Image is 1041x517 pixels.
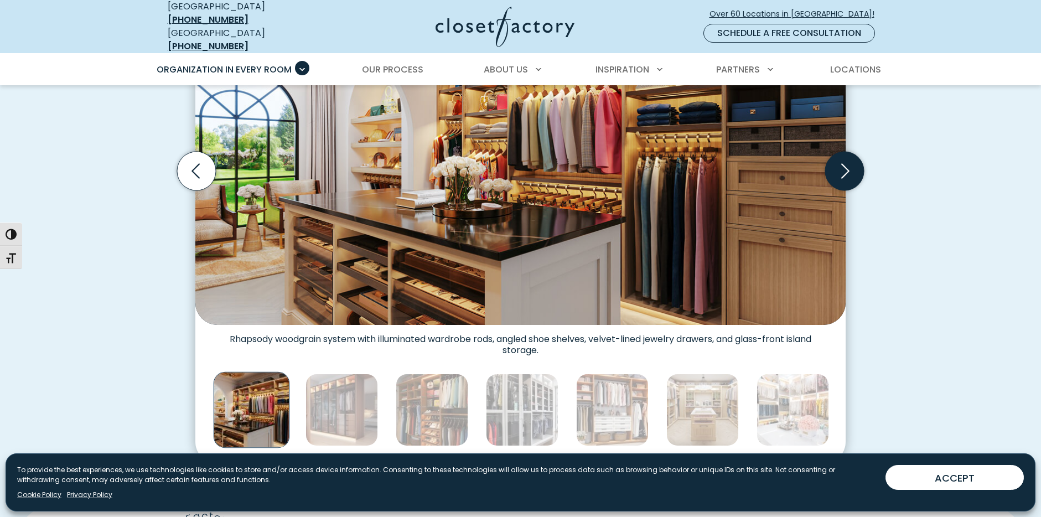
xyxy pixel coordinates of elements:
[666,374,739,446] img: Glass-top island, velvet-lined jewelry drawers, and LED wardrobe lighting. Custom cabinetry in Rh...
[157,63,292,76] span: Organization in Every Room
[709,4,884,24] a: Over 60 Locations in [GEOGRAPHIC_DATA]!
[486,374,558,446] img: Glass-front wardrobe system in Dove Grey with integrated LED lighting, double-hang rods, and disp...
[436,7,574,47] img: Closet Factory Logo
[362,63,423,76] span: Our Process
[173,147,220,195] button: Previous slide
[214,372,290,448] img: Custom dressing room Rhapsody woodgrain system with illuminated wardrobe rods, angled shoe shelve...
[703,24,875,43] a: Schedule a Free Consultation
[149,54,893,85] nav: Primary Menu
[17,465,877,485] p: To provide the best experiences, we use technologies like cookies to store and/or access device i...
[168,40,248,53] a: [PHONE_NUMBER]
[168,27,328,53] div: [GEOGRAPHIC_DATA]
[709,8,883,20] span: Over 60 Locations in [GEOGRAPHIC_DATA]!
[305,374,378,446] img: Luxury walk-in custom closet contemporary glass-front wardrobe system in Rocky Mountain melamine ...
[595,63,649,76] span: Inspiration
[716,63,760,76] span: Partners
[195,325,846,356] figcaption: Rhapsody woodgrain system with illuminated wardrobe rods, angled shoe shelves, velvet-lined jewel...
[830,63,881,76] span: Locations
[396,374,468,446] img: Built-in custom closet Rustic Cherry melamine with glass shelving, angled shoe shelves, and tripl...
[757,374,829,446] img: Custom white melamine system with triple-hang wardrobe rods, gold-tone hanging hardware, and inte...
[885,465,1024,490] button: ACCEPT
[168,13,248,26] a: [PHONE_NUMBER]
[17,490,61,500] a: Cookie Policy
[576,374,649,446] img: Reach-in closet with Two-tone system with Rustic Cherry structure and White Shaker drawer fronts....
[821,147,868,195] button: Next slide
[484,63,528,76] span: About Us
[67,490,112,500] a: Privacy Policy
